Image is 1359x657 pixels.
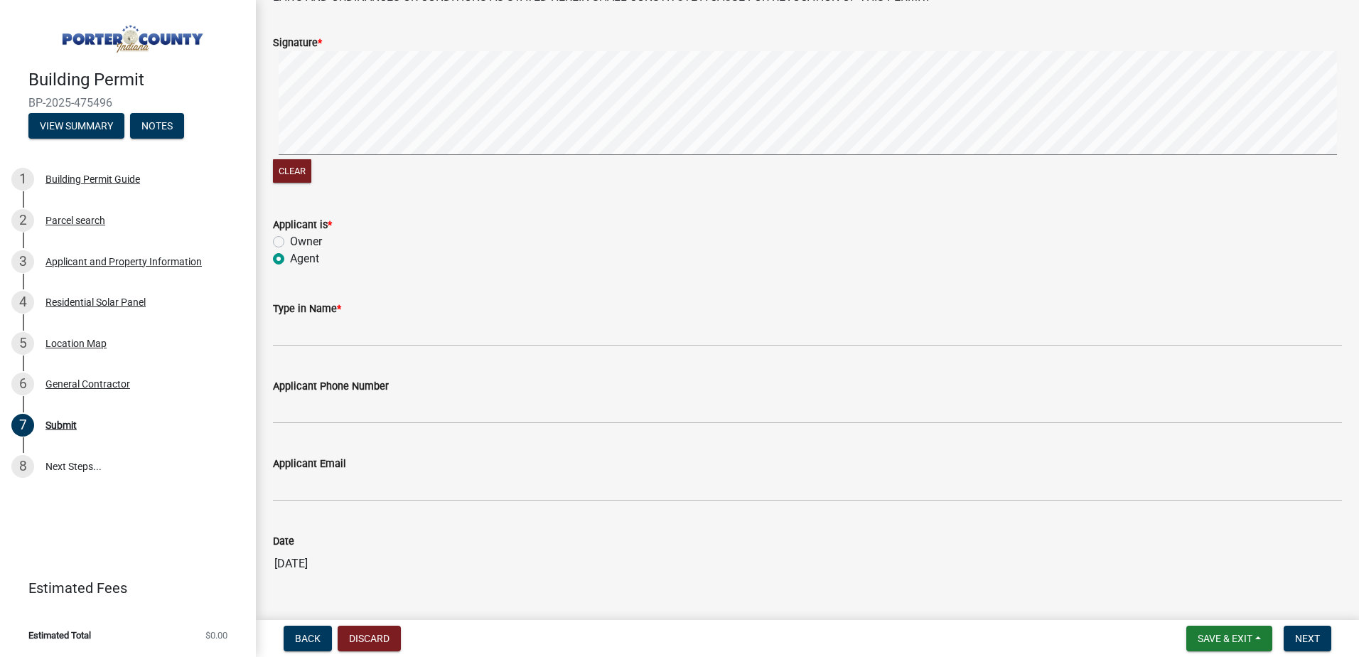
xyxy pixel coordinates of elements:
[273,220,332,230] label: Applicant is
[273,304,341,314] label: Type in Name
[1295,633,1320,644] span: Next
[1198,633,1252,644] span: Save & Exit
[28,113,124,139] button: View Summary
[28,70,245,90] h4: Building Permit
[11,168,34,191] div: 1
[45,338,107,348] div: Location Map
[28,96,227,109] span: BP-2025-475496
[28,631,91,640] span: Estimated Total
[273,159,311,183] button: Clear
[45,174,140,184] div: Building Permit Guide
[130,121,184,132] wm-modal-confirm: Notes
[45,215,105,225] div: Parcel search
[11,414,34,437] div: 7
[11,250,34,273] div: 3
[28,121,124,132] wm-modal-confirm: Summary
[273,537,294,547] label: Date
[290,233,322,250] label: Owner
[130,113,184,139] button: Notes
[273,459,346,469] label: Applicant Email
[1284,626,1331,651] button: Next
[45,420,77,430] div: Submit
[11,332,34,355] div: 5
[11,455,34,478] div: 8
[11,291,34,314] div: 4
[45,257,202,267] div: Applicant and Property Information
[273,38,322,48] label: Signature
[1186,626,1272,651] button: Save & Exit
[284,626,332,651] button: Back
[11,209,34,232] div: 2
[273,382,389,392] label: Applicant Phone Number
[295,633,321,644] span: Back
[290,250,319,267] label: Agent
[338,626,401,651] button: Discard
[45,297,146,307] div: Residential Solar Panel
[28,15,233,55] img: Porter County, Indiana
[45,379,130,389] div: General Contractor
[205,631,227,640] span: $0.00
[11,373,34,395] div: 6
[11,574,233,602] a: Estimated Fees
